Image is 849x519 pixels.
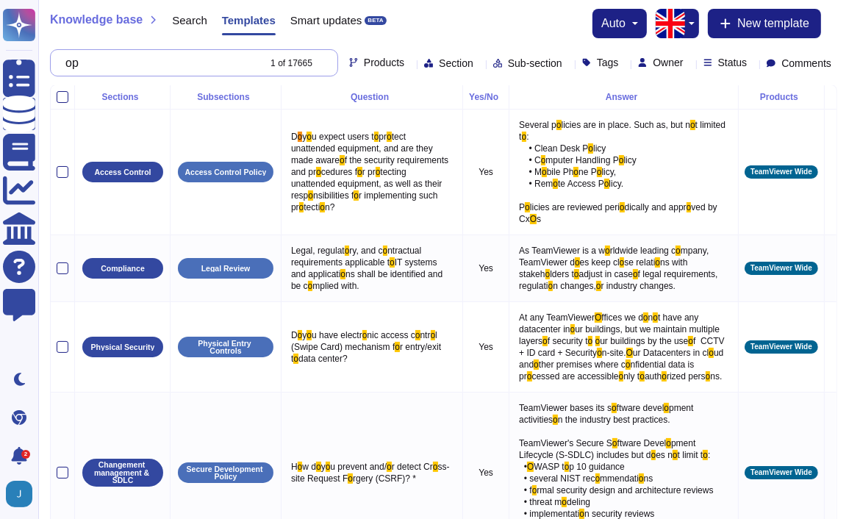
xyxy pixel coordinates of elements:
span: f the security requirements and pr [291,155,451,177]
input: Search by keywords [58,50,257,76]
span: Legal, regulat [291,246,345,256]
p: Yes [469,262,503,274]
span: o [340,269,345,279]
div: Sections [81,93,164,101]
span: o [597,348,602,358]
span: rgery (CSRF)? * [353,473,416,484]
span: o [307,132,312,142]
span: o [605,246,610,256]
span: o [573,167,578,177]
span: o [532,485,537,495]
span: Several p [519,120,556,130]
span: D [291,330,298,340]
span: o [570,324,576,334]
span: r industry changes. [601,281,676,291]
span: o [664,403,669,413]
span: o [395,342,400,352]
span: o [673,450,678,460]
span: o [687,202,692,212]
span: cessed are accessible [532,371,619,382]
span: O [527,462,534,472]
span: o [666,438,671,448]
p: Access Control [94,168,151,176]
span: rmal security design and architecture reviews • threat m [519,485,713,507]
span: o [362,330,368,340]
span: o [595,336,601,346]
span: rldwide leading c [610,246,676,256]
span: o [676,246,681,256]
span: o [354,190,359,201]
span: Templates [222,15,276,26]
span: o [383,246,388,256]
span: o [620,257,625,268]
span: o [643,312,648,323]
span: o [595,473,601,484]
span: bile Ph [547,167,574,177]
span: o [320,202,325,212]
span: TeamViewer Wide [751,265,812,272]
span: tect unattended equipment, and are they made aware [291,132,435,165]
span: data center? [298,354,348,364]
span: Smart updates [290,15,362,26]
span: o [431,330,436,340]
span: o [588,336,593,346]
span: ftware Devel [617,438,667,448]
span: o [316,167,321,177]
span: D [291,132,298,142]
span: o [562,497,567,507]
span: o [588,143,593,154]
span: o [293,354,298,364]
span: o [690,120,695,130]
span: mplied with. [312,281,359,291]
span: o [596,281,601,291]
span: o [640,371,645,382]
div: Products [745,93,818,101]
span: Owner [653,57,683,68]
span: TeamViewer Wide [751,168,812,176]
span: auth [645,371,662,382]
span: pr [379,132,387,142]
span: o [565,462,570,472]
span: auto [601,18,626,29]
span: ur Datacenters in cl [633,348,709,358]
span: dically and appr [625,202,687,212]
span: o [662,371,667,382]
span: o [579,509,584,519]
span: H [291,462,298,472]
span: ftware devel [617,403,664,413]
span: licies are reviewed peri [530,202,620,212]
span: nsibilities f [313,190,354,201]
span: Comments [781,58,831,68]
span: p 10 guidance • several NIST rec [519,462,625,484]
span: o [326,462,331,472]
span: o [340,155,345,165]
span: o [415,330,420,340]
span: ther premises where c [539,359,626,370]
span: o [308,190,313,201]
span: WASP t [534,462,564,472]
p: Yes [469,467,503,479]
span: u expect users t [312,132,374,142]
span: ntr [420,330,431,340]
span: r pr [362,167,376,177]
span: o [612,403,617,413]
span: cedures f [321,167,357,177]
span: nic access c [367,330,415,340]
img: user [6,481,32,507]
span: es keep cl [580,257,620,268]
span: tecting unattended equipment, as well as their resp [291,167,445,201]
div: 2 [21,450,30,459]
span: tecti [304,202,320,212]
span: o [542,336,548,346]
span: u prevent and/ [330,462,387,472]
span: o [612,438,617,448]
span: ne P [578,167,597,177]
span: o [390,257,395,268]
button: user [3,478,43,510]
span: Sub-section [508,58,562,68]
span: o [387,132,392,142]
span: o [298,132,303,142]
span: Search [172,15,207,26]
span: o [527,371,532,382]
span: o [525,202,530,212]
